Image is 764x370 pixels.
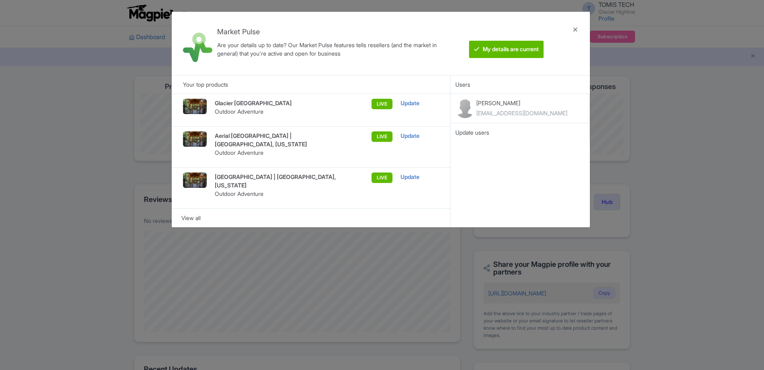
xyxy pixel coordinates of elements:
div: Your top products [172,75,450,94]
div: Update [401,173,439,181]
p: Outdoor Adventure [215,148,346,157]
div: Are your details up to date? Our Market Pulse features tells resellers (and the market in general... [217,41,447,58]
div: View all [181,214,440,222]
p: Outdoor Adventure [215,107,346,116]
div: [EMAIL_ADDRESS][DOMAIN_NAME] [476,109,567,117]
img: contact-b11cc6e953956a0c50a2f97983291f06.png [455,99,475,118]
div: Update users [455,128,585,137]
p: Outdoor Adventure [215,189,346,198]
img: on5kwljcwmvp0kehcnfa.jpg [183,173,207,188]
p: [PERSON_NAME] [476,99,567,107]
p: Aerial [GEOGRAPHIC_DATA] | [GEOGRAPHIC_DATA], [US_STATE] [215,131,346,148]
div: Update [401,99,439,108]
p: [GEOGRAPHIC_DATA] | [GEOGRAPHIC_DATA], [US_STATE] [215,173,346,189]
btn: My details are current [469,41,544,58]
img: on5kwljcwmvp0kehcnfa.jpg [183,99,207,114]
img: on5kwljcwmvp0kehcnfa.jpg [183,131,207,147]
div: Update [401,131,439,140]
p: Glacier [GEOGRAPHIC_DATA] [215,99,346,107]
img: market_pulse-1-0a5220b3d29e4a0de46fb7534bebe030.svg [183,33,212,62]
div: Users [451,75,590,94]
h4: Market Pulse [217,28,447,36]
